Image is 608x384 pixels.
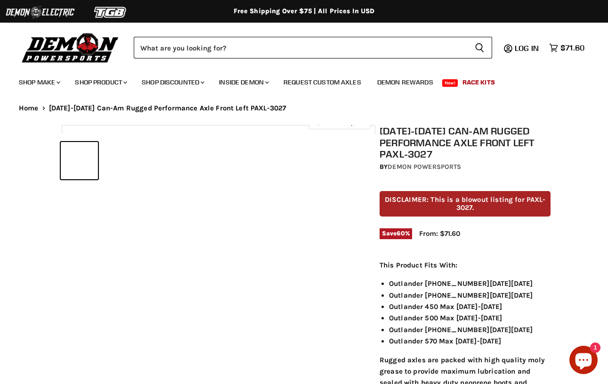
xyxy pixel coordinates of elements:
[397,230,405,237] span: 60
[370,73,440,92] a: Demon Rewards
[135,73,210,92] a: Shop Discounted
[313,119,365,126] span: Click to expand
[419,229,460,238] span: From: $71.60
[389,290,551,301] li: Outlander [PHONE_NUMBER][DATE][DATE]
[19,104,39,112] a: Home
[544,41,589,55] a: $71.60
[49,104,286,112] span: [DATE]-[DATE] Can-Am Rugged Performance Axle Front Left PAXL-3027
[5,3,75,21] img: Demon Electric Logo 2
[389,301,551,312] li: Outlander 450 Max [DATE]-[DATE]
[389,335,551,347] li: Outlander 570 Max [DATE]-[DATE]
[12,69,582,92] ul: Main menu
[380,125,551,160] h1: [DATE]-[DATE] Can-Am Rugged Performance Axle Front Left PAXL-3027
[442,79,458,87] span: New!
[134,37,492,58] form: Product
[380,162,551,172] div: by
[389,278,551,289] li: Outlander [PHONE_NUMBER][DATE][DATE]
[380,259,551,271] p: This Product Fits With:
[511,44,544,52] a: Log in
[467,37,492,58] button: Search
[380,191,551,217] p: DISCLAIMER: This is a blowout listing for PAXL-3027.
[68,73,133,92] a: Shop Product
[276,73,368,92] a: Request Custom Axles
[12,73,66,92] a: Shop Make
[75,3,146,21] img: TGB Logo 2
[19,31,122,64] img: Demon Powersports
[389,312,551,324] li: Outlander 500 Max [DATE]-[DATE]
[61,142,98,179] button: 2015-2021 Can-Am Rugged Performance Axle Front Left PAXL-3027 thumbnail
[380,228,412,239] span: Save %
[515,43,539,53] span: Log in
[567,346,600,376] inbox-online-store-chat: Shopify online store chat
[212,73,275,92] a: Inside Demon
[388,163,461,171] a: Demon Powersports
[560,43,584,52] span: $71.60
[389,324,551,335] li: Outlander [PHONE_NUMBER][DATE][DATE]
[134,37,467,58] input: Search
[455,73,502,92] a: Race Kits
